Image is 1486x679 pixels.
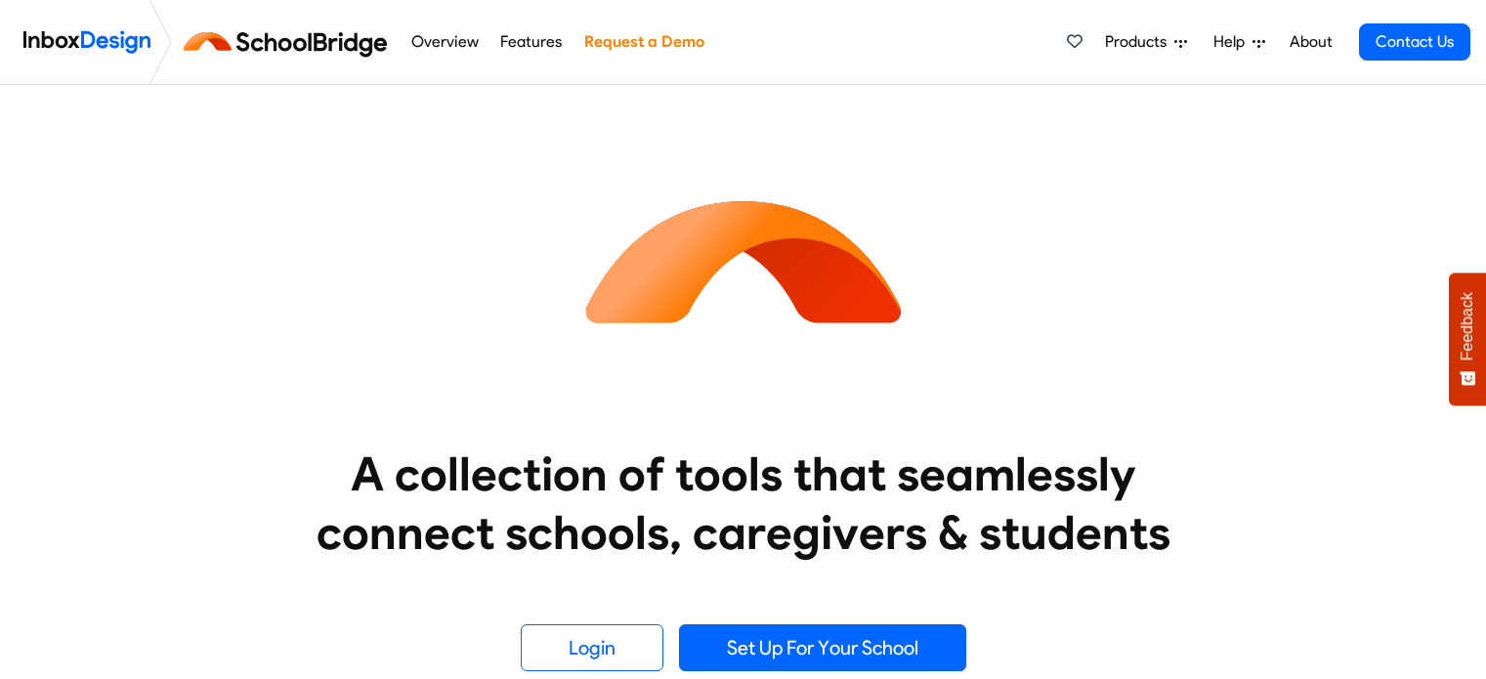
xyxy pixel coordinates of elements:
a: Contact Us [1359,23,1470,61]
span: Products [1105,30,1174,54]
img: schoolbridge logo [180,19,400,65]
a: Products [1097,22,1195,62]
a: Overview [405,22,484,62]
a: Login [521,624,663,671]
span: Feedback [1459,292,1476,361]
a: Help [1206,22,1273,62]
a: About [1284,22,1337,62]
heading: A collection of tools that seamlessly connect schools, caregivers & students [279,445,1208,562]
a: Features [495,22,568,62]
a: Set Up For Your School [679,624,966,671]
button: Feedback - Show survey [1449,273,1486,405]
a: Request a Demo [578,22,709,62]
span: Help [1213,30,1252,54]
img: icon_schoolbridge.svg [568,85,919,437]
